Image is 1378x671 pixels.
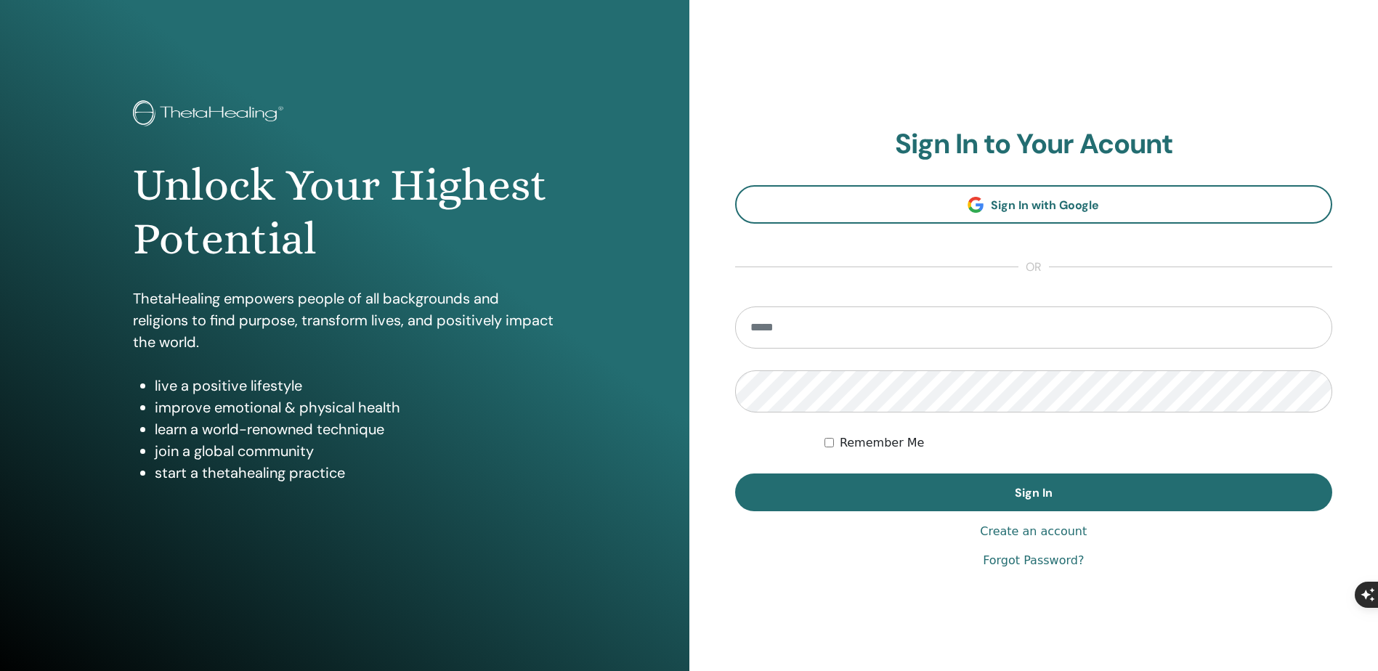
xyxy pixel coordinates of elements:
[735,185,1333,224] a: Sign In with Google
[980,523,1087,540] a: Create an account
[133,288,556,353] p: ThetaHealing empowers people of all backgrounds and religions to find purpose, transform lives, a...
[155,375,556,396] li: live a positive lifestyle
[155,440,556,462] li: join a global community
[840,434,925,452] label: Remember Me
[1018,259,1049,276] span: or
[133,158,556,267] h1: Unlock Your Highest Potential
[735,128,1333,161] h2: Sign In to Your Acount
[735,473,1333,511] button: Sign In
[824,434,1332,452] div: Keep me authenticated indefinitely or until I manually logout
[991,198,1099,213] span: Sign In with Google
[155,396,556,418] li: improve emotional & physical health
[1015,485,1053,500] span: Sign In
[155,418,556,440] li: learn a world-renowned technique
[983,552,1084,569] a: Forgot Password?
[155,462,556,484] li: start a thetahealing practice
